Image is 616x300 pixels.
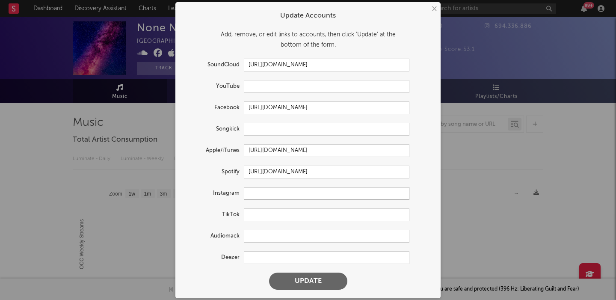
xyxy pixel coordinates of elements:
label: SoundCloud [184,60,244,70]
label: Audiomack [184,231,244,241]
label: Songkick [184,124,244,134]
label: Apple/iTunes [184,146,244,156]
label: TikTok [184,210,244,220]
button: × [429,4,438,14]
label: Deezer [184,252,244,263]
div: Add, remove, or edit links to accounts, then click 'Update' at the bottom of the form. [184,30,432,50]
label: YouTube [184,81,244,92]
label: Spotify [184,167,244,177]
div: Update Accounts [184,11,432,21]
label: Facebook [184,103,244,113]
button: Update [269,273,347,290]
label: Instagram [184,188,244,199]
